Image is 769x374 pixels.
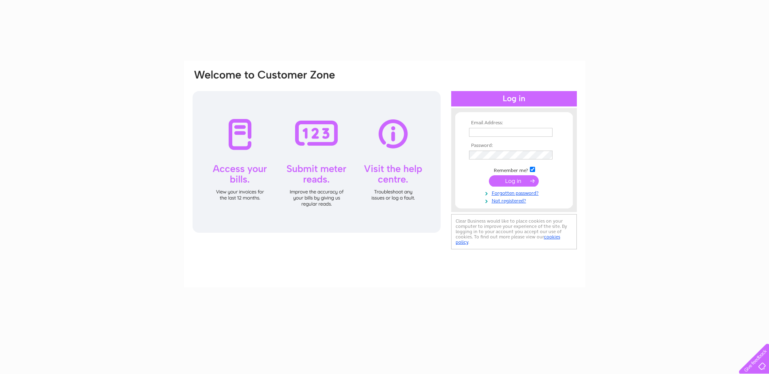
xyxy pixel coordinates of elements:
[467,166,561,174] td: Remember me?
[456,234,560,245] a: cookies policy
[469,189,561,196] a: Forgotten password?
[467,143,561,149] th: Password:
[467,120,561,126] th: Email Address:
[489,175,539,187] input: Submit
[451,214,577,249] div: Clear Business would like to place cookies on your computer to improve your experience of the sit...
[469,196,561,204] a: Not registered?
